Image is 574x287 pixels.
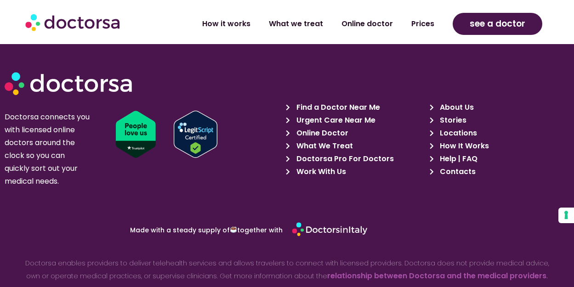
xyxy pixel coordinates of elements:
a: What We Treat [286,140,424,152]
a: Online doctor [332,13,402,34]
a: Doctorsa Pro For Doctors [286,152,424,165]
a: see a doctor [453,13,543,35]
a: Prices [402,13,443,34]
a: What we treat [260,13,332,34]
span: Contacts [438,165,476,178]
a: How It Works [430,140,568,152]
a: relationship between Doctorsa and the medical providers [327,270,546,281]
a: Online Doctor [286,127,424,140]
span: Help | FAQ [438,152,477,165]
a: Urgent Care Near Me [286,114,424,127]
button: Your consent preferences for tracking technologies [558,208,574,223]
span: Urgent Care Near Me [294,114,375,127]
span: What We Treat [294,140,353,152]
span: see a doctor [470,17,525,31]
img: ☕ [230,226,237,233]
span: Doctorsa Pro For Doctors [294,152,394,165]
img: Verify Approval for www.doctorsa.com [174,111,217,158]
p: Made with a steady supply of together with [40,226,283,233]
span: About Us [438,101,474,114]
span: Locations [438,127,477,140]
a: Verify LegitScript Approval for www.doctorsa.com [174,111,290,158]
a: Work With Us [286,165,424,178]
a: Contacts [430,165,568,178]
span: Stories [438,114,466,127]
p: Doctorsa connects you with licensed online doctors around the clock so you can quickly sort out y... [5,111,91,188]
span: How It Works [438,140,489,152]
a: Locations [430,127,568,140]
a: About Us [430,101,568,114]
a: How it works [193,13,260,34]
span: Online Doctor [294,127,348,140]
nav: Menu [154,13,443,34]
p: Doctorsa enables providers to deliver telehealth services and allows travelers to connect with li... [22,257,552,282]
a: Help | FAQ [430,152,568,165]
a: Stories [430,114,568,127]
span: Find a Doctor Near Me [294,101,380,114]
span: Work With Us [294,165,346,178]
a: Find a Doctor Near Me [286,101,424,114]
strong: . [546,271,548,281]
